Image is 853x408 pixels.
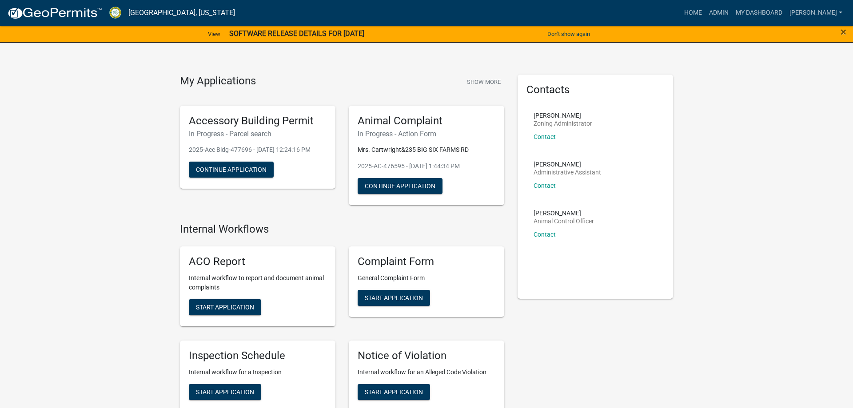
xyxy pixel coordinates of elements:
button: Don't show again [544,27,594,41]
button: Start Application [358,384,430,400]
p: Zoning Administrator [534,120,592,127]
p: [PERSON_NAME] [534,112,592,119]
a: Contact [534,182,556,189]
a: [GEOGRAPHIC_DATA], [US_STATE] [128,5,235,20]
h4: Internal Workflows [180,223,504,236]
p: 2025-Acc Bldg-477696 - [DATE] 12:24:16 PM [189,145,327,154]
p: General Complaint Form [358,273,495,283]
h5: ACO Report [189,255,327,268]
button: Continue Application [358,178,442,194]
p: Mrs. Cartwright&235 BIG SIX FARMS RD [358,145,495,154]
button: Close [841,27,846,37]
p: Internal workflow to report and document animal complaints [189,273,327,292]
h5: Animal Complaint [358,115,495,127]
button: Start Application [189,299,261,315]
button: Show More [463,75,504,89]
p: 2025-AC-476595 - [DATE] 1:44:34 PM [358,162,495,171]
strong: SOFTWARE RELEASE DETAILS FOR [DATE] [229,29,364,38]
span: Start Application [365,294,423,301]
img: Crawford County, Georgia [109,7,121,19]
a: Admin [706,4,732,21]
a: Home [681,4,706,21]
p: [PERSON_NAME] [534,210,594,216]
button: Start Application [189,384,261,400]
button: Start Application [358,290,430,306]
span: Start Application [196,304,254,311]
p: Internal workflow for a Inspection [189,368,327,377]
h4: My Applications [180,75,256,88]
span: Start Application [365,388,423,395]
h5: Complaint Form [358,255,495,268]
a: My Dashboard [732,4,786,21]
h5: Notice of Violation [358,349,495,362]
p: Administrative Assistant [534,169,601,175]
h6: In Progress - Parcel search [189,130,327,138]
p: Animal Control Officer [534,218,594,224]
h6: In Progress - Action Form [358,130,495,138]
p: [PERSON_NAME] [534,161,601,167]
a: [PERSON_NAME] [786,4,846,21]
h5: Accessory Building Permit [189,115,327,127]
h5: Contacts [526,83,664,96]
span: × [841,26,846,38]
a: Contact [534,133,556,140]
a: Contact [534,231,556,238]
span: Start Application [196,388,254,395]
a: View [204,27,224,41]
h5: Inspection Schedule [189,349,327,362]
button: Continue Application [189,162,274,178]
p: Internal workflow for an Alleged Code Violation [358,368,495,377]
